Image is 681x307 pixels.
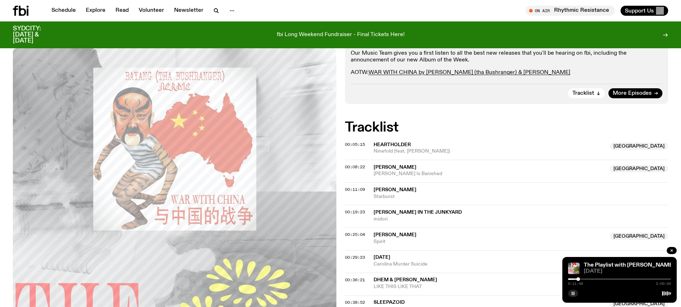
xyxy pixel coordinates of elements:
[610,165,668,172] span: [GEOGRAPHIC_DATA]
[568,282,583,286] span: 0:11:48
[345,233,365,237] button: 00:25:04
[374,210,462,215] span: [PERSON_NAME] in the junkyard
[374,261,668,268] span: Carolina Murder Suicide
[374,255,390,260] span: [DATE]
[610,143,668,150] span: [GEOGRAPHIC_DATA]
[374,216,668,223] span: midori
[374,283,606,290] span: LIKE THIS LIKE THAT
[345,187,365,192] span: 00:11:09
[345,278,365,282] button: 00:36:21
[608,88,662,98] a: More Episodes
[374,165,416,170] span: [PERSON_NAME]
[610,233,668,240] span: [GEOGRAPHIC_DATA]
[369,70,570,75] a: WAR WITH CHINA by [PERSON_NAME] (tha Bushranger) & [PERSON_NAME]
[374,277,437,282] span: DHEM & [PERSON_NAME]
[277,32,405,38] p: fbi Long Weekend Fundraiser - Final Tickets Here!
[345,209,365,215] span: 00:19:23
[374,142,411,147] span: heartholder
[621,6,668,16] button: Support Us
[345,256,365,259] button: 00:29:23
[568,88,605,98] button: Tracklist
[351,50,663,64] p: Our Music Team gives you a first listen to all the best new releases that you'll be hearing on fb...
[345,143,365,147] button: 00:05:15
[572,91,594,96] span: Tracklist
[345,254,365,260] span: 00:29:23
[374,170,606,177] span: [PERSON_NAME] Is Banished
[374,187,416,192] span: [PERSON_NAME]
[82,6,110,16] a: Explore
[345,121,668,134] h2: Tracklist
[351,69,663,76] p: AOTW:
[374,300,405,305] span: sleepazoid
[345,142,365,147] span: 00:05:15
[345,210,365,214] button: 00:19:23
[13,26,59,44] h3: SYDCITY: [DATE] & [DATE]
[525,6,615,16] button: On AirRhythmic Resistance
[374,232,416,237] span: [PERSON_NAME]
[345,277,365,283] span: 00:36:21
[584,269,671,274] span: [DATE]
[345,232,365,237] span: 00:25:04
[345,165,365,169] button: 00:08:22
[111,6,133,16] a: Read
[625,8,654,14] span: Support Us
[134,6,168,16] a: Volunteer
[345,188,365,192] button: 00:11:09
[374,193,668,200] span: Starburst
[656,282,671,286] span: 2:00:00
[345,299,365,305] span: 00:38:52
[170,6,208,16] a: Newsletter
[374,238,606,245] span: Spirit
[374,148,606,155] span: Ninefold (feat. [PERSON_NAME])
[345,301,365,304] button: 00:38:52
[613,91,652,96] span: More Episodes
[47,6,80,16] a: Schedule
[345,164,365,170] span: 00:08:22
